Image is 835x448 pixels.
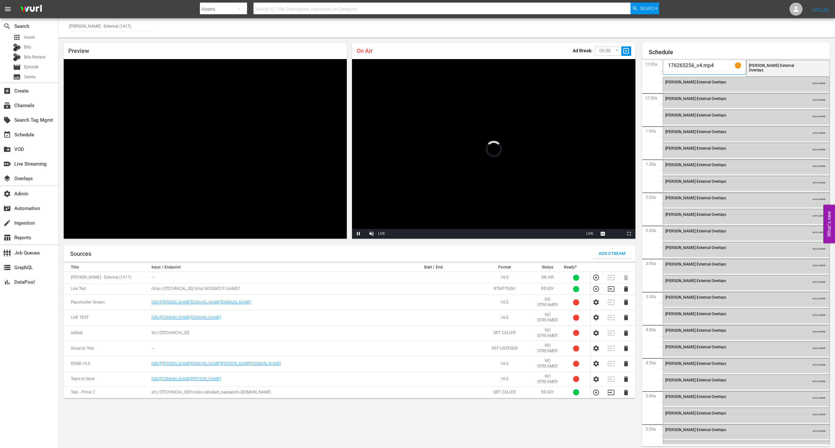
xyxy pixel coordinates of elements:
[622,47,630,55] span: slideshow_sharp
[665,80,726,84] span: [PERSON_NAME] External Overlays
[151,390,388,395] p: srt://[TECHNICAL_ID]?mode=caller&srt_password=[DOMAIN_NAME]
[665,312,726,316] span: [PERSON_NAME] External Overlays
[3,87,11,95] span: Create
[476,283,533,295] td: RTMP PUSH
[665,361,726,366] span: [PERSON_NAME] External Overlays
[813,228,826,233] span: AUTO-LOOPED
[665,328,726,333] span: [PERSON_NAME] External Overlays
[813,361,826,366] span: AUTO-LOOPED
[3,131,11,139] span: Schedule
[365,229,378,239] button: Unmute
[64,263,150,272] th: Title
[357,47,372,54] span: On Air
[622,376,630,383] button: Delete
[622,389,630,396] button: Delete
[622,229,635,239] button: Fullscreen
[813,394,826,399] span: AUTO-LOOPED
[151,361,281,366] a: [URL][PERSON_NAME][DOMAIN_NAME][PERSON_NAME][DOMAIN_NAME]
[665,196,726,200] span: [PERSON_NAME] External Overlays
[622,285,630,292] button: Delete
[3,264,11,271] span: GraphQL
[476,295,533,310] td: HLS
[813,245,826,250] span: AUTO-LOOPED
[823,205,835,243] button: Open Feedback Widget
[476,341,533,356] td: SRT LISTENER
[4,5,12,13] span: menu
[533,356,562,371] td: NO STREAMER
[3,234,11,242] span: Reports
[64,283,150,295] td: Live Test
[13,53,21,61] div: Bits Review
[622,314,630,321] button: Delete
[593,274,600,281] button: Preview Stream
[593,330,600,337] button: Configure
[665,378,726,382] span: [PERSON_NAME] External Overlays
[813,344,826,349] span: AUTO-LOOPED
[665,146,726,151] span: [PERSON_NAME] External Overlays
[64,356,150,371] td: DEMO HLS
[13,33,21,41] span: Asset
[16,2,47,17] img: ans4CAIJ8jUAAAAAAAAAAAAAAAAAAAAAAAAgQb4GAAAAAAAAAAAAAAAAAAAAAAAAJMjXAAAAAAAAAAAAAAAAAAAAAAAAgAT5G...
[665,411,726,416] span: [PERSON_NAME] External Overlays
[352,59,635,239] div: Video Player
[813,261,826,267] span: AUTO-LOOPED
[476,272,533,283] td: HLS
[24,64,39,70] span: Episode
[3,160,11,168] span: Live Streaming
[64,59,347,239] div: Video Player
[593,285,600,292] button: Preview Stream
[13,73,21,81] span: Series
[813,278,826,283] span: AUTO-LOOPED
[665,262,726,267] span: [PERSON_NAME] External Overlays
[749,63,794,72] span: [PERSON_NAME] External Overlays
[665,212,726,217] span: [PERSON_NAME] External Overlays
[64,371,150,387] td: Tears of Steel
[665,428,726,432] span: [PERSON_NAME] External Overlays
[665,113,726,118] span: [PERSON_NAME] External Overlays
[151,330,388,336] p: srt://[TECHNICAL_ID]
[24,44,31,50] span: Bits
[70,251,91,257] h1: Sources
[609,229,622,239] button: Picture-in-Picture
[64,272,150,283] td: [PERSON_NAME] - External (1417)
[3,22,11,30] span: Search
[3,175,11,182] span: Overlays
[665,394,726,399] span: [PERSON_NAME] External Overlays
[150,341,390,356] td: ---
[3,249,11,257] span: Job Queues
[64,341,150,356] td: Amazon Test
[64,325,150,341] td: sdfads
[594,249,631,258] button: Add Stream
[813,145,826,151] span: AUTO-LOOPED
[476,310,533,325] td: HLS
[813,162,826,167] span: AUTO-LOOPED
[3,205,11,212] span: Automation
[3,278,11,286] span: DataPool
[24,54,46,60] span: Bits Review
[622,360,630,367] button: Delete
[476,356,533,371] td: HLS
[3,219,11,227] span: Ingestion
[151,377,221,381] a: [URL][DOMAIN_NAME][PERSON_NAME]
[665,229,726,233] span: [PERSON_NAME] External Overlays
[68,47,89,54] span: Preview
[813,112,826,118] span: AUTO-LOOPED
[150,263,390,272] th: Input / Endpoint
[390,263,476,272] th: Start / End
[13,63,21,71] span: Episode
[665,163,726,167] span: [PERSON_NAME] External Overlays
[813,311,826,316] span: AUTO-LOOPED
[476,387,533,398] td: SRT CALLER
[151,315,221,320] a: [URL][DOMAIN_NAME][DOMAIN_NAME]
[813,195,826,200] span: AUTO-LOOPED
[573,48,593,53] p: Ad Break:
[3,190,11,198] span: Admin
[3,102,11,109] span: Channels
[668,62,714,68] p: 176265256_v4.mp4
[665,279,726,283] span: [PERSON_NAME] External Overlays
[596,229,609,239] button: Captions
[813,410,826,416] span: AUTO-LOOPED
[640,3,657,14] span: Search
[583,229,596,239] button: Seek to live, currently behind live
[533,310,562,325] td: NO STREAMER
